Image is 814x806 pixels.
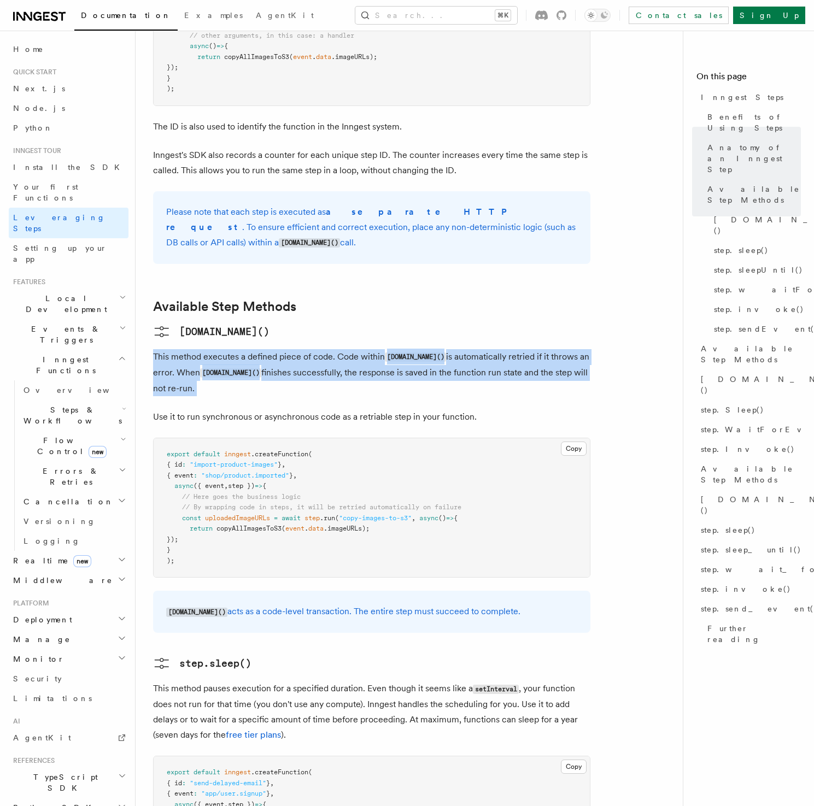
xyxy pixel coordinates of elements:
button: Cancellation [19,492,128,511]
a: Anatomy of an Inngest Step [703,138,801,179]
span: { id [167,779,182,787]
span: Monitor [9,654,65,664]
span: step.sleepUntil() [714,264,803,275]
strong: a separate HTTP request [166,207,514,232]
span: async [419,514,438,522]
span: AgentKit [13,733,71,742]
span: "copy-images-to-s3" [339,514,412,522]
span: () [438,514,446,522]
span: new [73,555,91,567]
span: ( [308,768,312,776]
button: Local Development [9,289,128,319]
button: Search...⌘K [355,7,517,24]
span: await [282,514,301,522]
a: step.wait_for_event() [696,560,801,579]
span: step.invoke() [701,584,791,595]
span: // By wrapping code in steps, it will be retried automatically on failure [182,503,461,511]
span: .run [320,514,335,522]
span: , [412,514,415,522]
a: [DOMAIN_NAME]() [696,369,801,400]
button: Errors & Retries [19,461,128,492]
a: AgentKit [249,3,320,30]
a: Available Step Methods [153,299,296,314]
a: Your first Functions [9,177,128,208]
span: Flow Control [19,435,120,457]
span: => [216,42,224,50]
span: default [194,450,220,458]
span: : [194,472,197,479]
button: Manage [9,629,128,649]
span: => [255,482,262,490]
span: Inngest tour [9,146,61,155]
span: , [270,779,274,787]
a: Limitations [9,689,128,708]
span: Available Step Methods [701,463,801,485]
button: Toggle dark mode [584,9,611,22]
span: } [167,74,171,82]
a: step.send_event() [696,599,801,619]
span: { id [167,461,182,468]
span: Realtime [9,555,91,566]
span: Inngest Steps [701,92,783,103]
span: step.Sleep() [701,404,764,415]
span: Anatomy of an Inngest Step [707,142,801,175]
span: step.Invoke() [701,444,795,455]
span: = [274,514,278,522]
span: ); [167,557,174,564]
a: Versioning [19,511,128,531]
a: step.sendEvent() [710,319,801,339]
a: step.sleep() [710,240,801,260]
span: "send-delayed-email" [190,779,266,787]
span: const [182,514,201,522]
a: free tier plans [226,729,281,740]
pre: step.sleep() [179,656,251,671]
button: TypeScript SDK [9,767,128,798]
pre: [DOMAIN_NAME]() [179,324,270,339]
a: AgentKit [9,728,128,748]
a: step.sleep_until() [696,540,801,560]
span: Local Development [9,293,119,315]
span: data [308,525,324,532]
h4: On this page [696,70,801,87]
span: .imageURLs); [324,525,370,532]
span: . [304,525,308,532]
span: , [224,482,228,490]
span: "app/user.signup" [201,790,266,797]
a: [DOMAIN_NAME]() [696,490,801,520]
a: Sign Up [733,7,805,24]
span: export [167,768,190,776]
span: ( [282,525,285,532]
a: step.invoke() [696,579,801,599]
button: Inngest Functions [9,350,128,380]
a: Setting up your app [9,238,128,269]
a: Overview [19,380,128,400]
span: async [174,482,194,490]
a: Next.js [9,79,128,98]
span: : [194,790,197,797]
a: Inngest Steps [696,87,801,107]
span: Examples [184,11,243,20]
span: AgentKit [256,11,314,20]
span: new [89,446,107,458]
span: } [266,779,270,787]
span: Available Step Methods [701,343,801,365]
code: [DOMAIN_NAME]() [200,368,261,378]
span: ({ event [194,482,224,490]
p: acts as a code-level transaction. The entire step must succeed to complete. [166,604,577,620]
span: step.invoke() [714,304,804,315]
a: Logging [19,531,128,551]
a: step.invoke() [710,299,801,319]
p: Please note that each step is executed as . To ensure efficient and correct execution, place any ... [166,204,577,251]
a: step.sleep() [153,655,251,672]
span: : [182,461,186,468]
kbd: ⌘K [495,10,511,21]
span: Setting up your app [13,244,107,263]
div: Inngest Functions [9,380,128,551]
a: Python [9,118,128,138]
span: TypeScript SDK [9,772,118,793]
span: Node.js [13,104,65,113]
a: step.waitForEvent() [710,280,801,299]
span: Leveraging Steps [13,213,106,233]
span: Benefits of Using Steps [707,111,801,133]
p: Use it to run synchronous or asynchronous code as a retriable step in your function. [153,409,590,425]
